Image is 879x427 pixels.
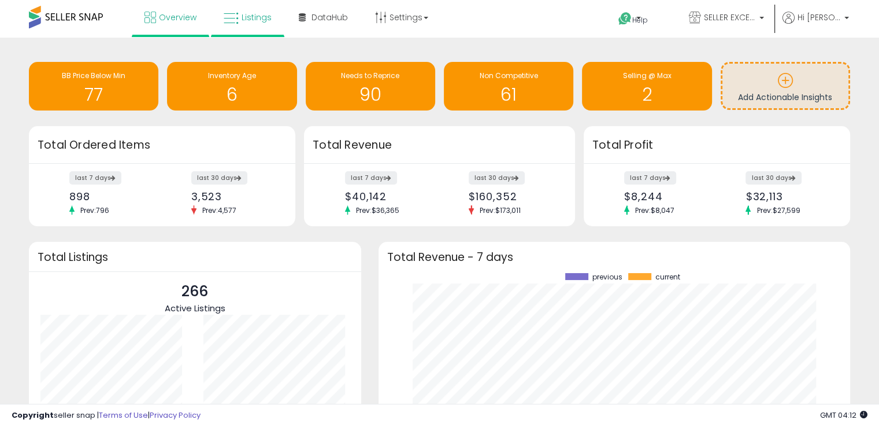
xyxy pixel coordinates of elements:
[191,171,247,185] label: last 30 days
[150,410,201,421] a: Privacy Policy
[173,85,291,104] h1: 6
[12,410,201,421] div: seller snap | |
[798,12,841,23] span: Hi [PERSON_NAME]
[722,64,848,108] a: Add Actionable Insights
[624,190,708,203] div: $8,244
[738,91,832,103] span: Add Actionable Insights
[306,62,435,111] a: Needs to Reprice 90
[38,253,353,262] h3: Total Listings
[99,410,148,421] a: Terms of Use
[191,190,275,203] div: 3,523
[62,71,125,80] span: BB Price Below Min
[450,85,568,104] h1: 61
[350,205,405,215] span: Prev: $36,365
[167,62,296,111] a: Inventory Age 6
[159,12,196,23] span: Overview
[592,137,841,153] h3: Total Profit
[242,12,272,23] span: Listings
[592,273,622,281] span: previous
[632,15,648,25] span: Help
[582,62,711,111] a: Selling @ Max 2
[29,62,158,111] a: BB Price Below Min 77
[38,137,287,153] h3: Total Ordered Items
[311,85,429,104] h1: 90
[69,190,153,203] div: 898
[469,171,525,185] label: last 30 days
[624,171,676,185] label: last 7 days
[345,171,397,185] label: last 7 days
[746,171,802,185] label: last 30 days
[480,71,538,80] span: Non Competitive
[345,190,431,203] div: $40,142
[341,71,399,80] span: Needs to Reprice
[387,253,841,262] h3: Total Revenue - 7 days
[820,410,867,421] span: 2025-09-18 04:12 GMT
[622,71,671,80] span: Selling @ Max
[746,190,829,203] div: $32,113
[313,137,566,153] h3: Total Revenue
[196,205,242,215] span: Prev: 4,577
[704,12,756,23] span: SELLER EXCELLENCE
[75,205,115,215] span: Prev: 796
[165,281,225,303] p: 266
[588,85,706,104] h1: 2
[69,171,121,185] label: last 7 days
[311,12,348,23] span: DataHub
[609,3,670,38] a: Help
[751,205,806,215] span: Prev: $27,599
[35,85,153,104] h1: 77
[208,71,256,80] span: Inventory Age
[469,190,555,203] div: $160,352
[165,302,225,314] span: Active Listings
[655,273,680,281] span: current
[474,205,526,215] span: Prev: $173,011
[12,410,54,421] strong: Copyright
[444,62,573,111] a: Non Competitive 61
[629,205,680,215] span: Prev: $8,047
[782,12,849,38] a: Hi [PERSON_NAME]
[618,12,632,26] i: Get Help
